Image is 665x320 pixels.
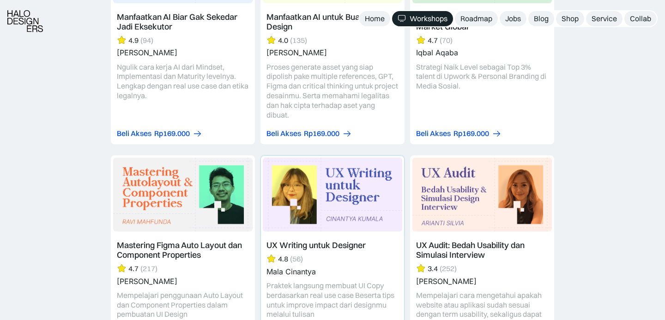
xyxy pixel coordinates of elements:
div: Beli Akses [416,129,451,138]
a: Home [359,11,390,26]
a: Roadmap [455,11,498,26]
a: Beli AksesRp169.000 [266,129,352,138]
a: Jobs [500,11,526,26]
div: Shop [562,14,579,24]
div: Service [592,14,617,24]
div: Home [365,14,385,24]
a: Beli AksesRp169.000 [117,129,202,138]
div: Rp169.000 [154,129,190,138]
div: Roadmap [460,14,492,24]
a: Beli AksesRp169.000 [416,129,502,138]
div: Beli Akses [266,129,301,138]
a: Blog [528,11,554,26]
div: Rp169.000 [453,129,489,138]
div: Blog [534,14,549,24]
div: Jobs [505,14,521,24]
a: Workshops [392,11,453,26]
div: Beli Akses [117,129,151,138]
a: Collab [624,11,657,26]
div: Workshops [410,14,447,24]
div: Rp169.000 [304,129,339,138]
a: Shop [556,11,584,26]
a: Service [586,11,623,26]
div: Collab [630,14,651,24]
